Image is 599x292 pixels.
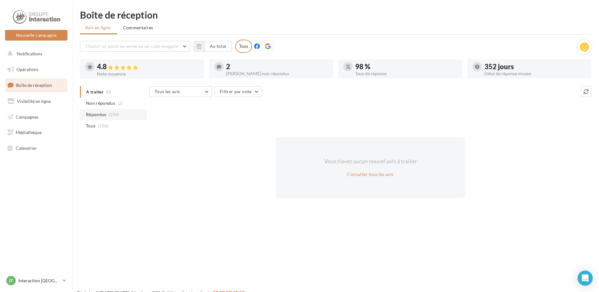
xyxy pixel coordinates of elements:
[345,171,396,178] button: Consulter tous les avis
[355,71,457,76] div: Taux de réponse
[85,43,179,49] span: Choisir un point de vente ou un code magasin
[16,67,38,72] span: Opérations
[17,51,42,56] span: Notifications
[123,25,153,31] span: Commentaires
[4,63,69,76] a: Opérations
[235,40,252,53] div: Tous
[118,101,123,106] span: (2)
[204,41,232,52] button: Au total
[484,63,586,70] div: 352 jours
[4,110,69,124] a: Campagnes
[355,63,457,70] div: 98 %
[194,41,232,52] button: Au total
[86,111,106,118] span: Répondus
[98,123,109,128] span: (106)
[18,278,60,284] p: Interaction [GEOGRAPHIC_DATA]
[16,130,42,135] span: Médiathèque
[97,72,199,76] div: Note moyenne
[86,100,115,106] span: Non répondus
[226,63,328,70] div: 2
[16,82,52,88] span: Boîte de réception
[16,114,38,119] span: Campagnes
[214,86,262,97] button: Filtrer par note
[484,71,586,76] div: Délai de réponse moyen
[17,98,51,104] span: Visibilité en ligne
[80,41,190,52] button: Choisir un point de vente ou un code magasin
[155,89,180,94] span: Tous les avis
[109,112,119,117] span: (104)
[4,126,69,139] a: Médiathèque
[4,95,69,108] a: Visibilité en ligne
[80,10,591,20] div: Boîte de réception
[4,78,69,92] a: Boîte de réception
[226,71,328,76] div: [PERSON_NAME] non répondus
[16,145,37,151] span: Calendrier
[97,63,199,70] div: 4.8
[9,278,13,284] span: IT
[4,142,69,155] a: Calendrier
[4,47,66,60] button: Notifications
[578,271,593,286] div: Open Intercom Messenger
[5,275,67,287] a: IT Interaction [GEOGRAPHIC_DATA]
[86,123,95,129] span: Tous
[5,30,67,41] button: Nouvelle campagne
[316,157,425,166] div: Vous n'avez aucun nouvel avis à traiter
[149,86,212,97] button: Tous les avis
